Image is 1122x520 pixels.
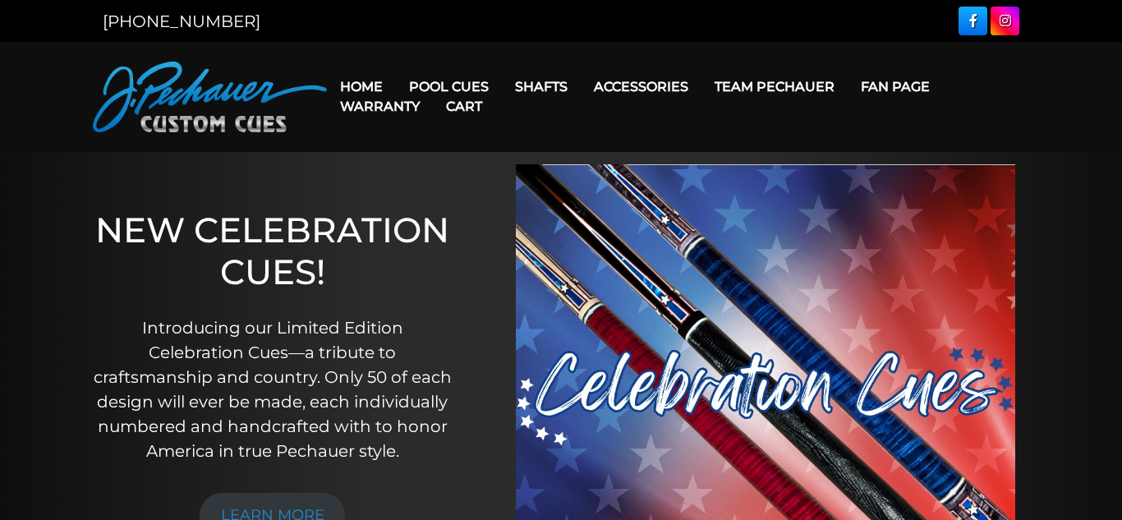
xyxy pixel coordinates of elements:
[103,12,260,31] a: [PHONE_NUMBER]
[848,66,943,108] a: Fan Page
[92,209,452,292] h1: NEW CELEBRATION CUES!
[701,66,848,108] a: Team Pechauer
[433,85,495,127] a: Cart
[327,66,396,108] a: Home
[581,66,701,108] a: Accessories
[93,62,327,132] img: Pechauer Custom Cues
[396,66,502,108] a: Pool Cues
[92,315,452,463] p: Introducing our Limited Edition Celebration Cues—a tribute to craftsmanship and country. Only 50 ...
[327,85,433,127] a: Warranty
[502,66,581,108] a: Shafts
